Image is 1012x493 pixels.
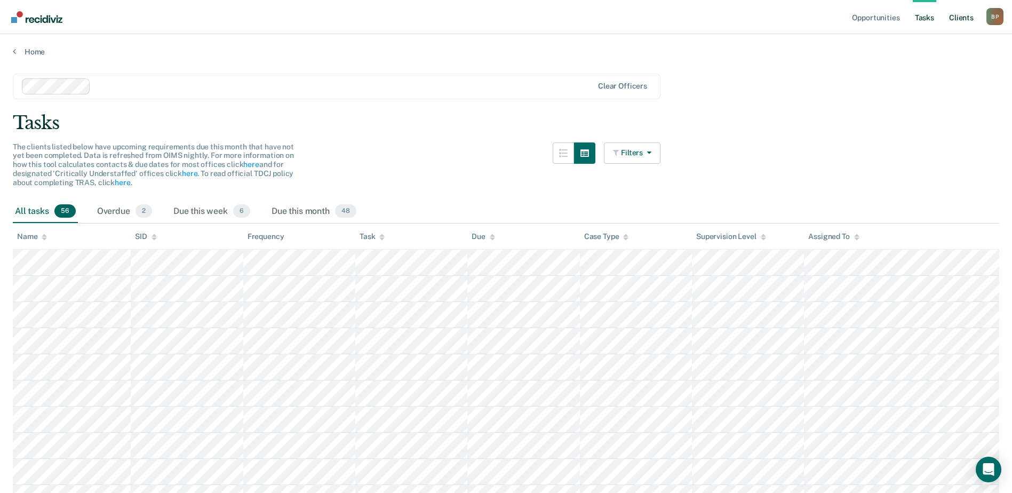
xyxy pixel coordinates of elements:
[182,169,197,178] a: here
[13,142,294,187] span: The clients listed below have upcoming requirements due this month that have not yet been complet...
[233,204,250,218] span: 6
[171,200,252,224] div: Due this week6
[115,178,130,187] a: here
[604,142,660,164] button: Filters
[13,112,999,134] div: Tasks
[13,47,999,57] a: Home
[472,232,495,241] div: Due
[95,200,154,224] div: Overdue2
[584,232,629,241] div: Case Type
[243,160,259,169] a: here
[11,11,62,23] img: Recidiviz
[976,457,1001,482] div: Open Intercom Messenger
[335,204,356,218] span: 48
[696,232,766,241] div: Supervision Level
[269,200,358,224] div: Due this month48
[360,232,385,241] div: Task
[17,232,47,241] div: Name
[54,204,76,218] span: 56
[598,82,647,91] div: Clear officers
[986,8,1003,25] button: Profile dropdown button
[136,204,152,218] span: 2
[808,232,859,241] div: Assigned To
[248,232,284,241] div: Frequency
[986,8,1003,25] div: B P
[135,232,157,241] div: SID
[13,200,78,224] div: All tasks56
